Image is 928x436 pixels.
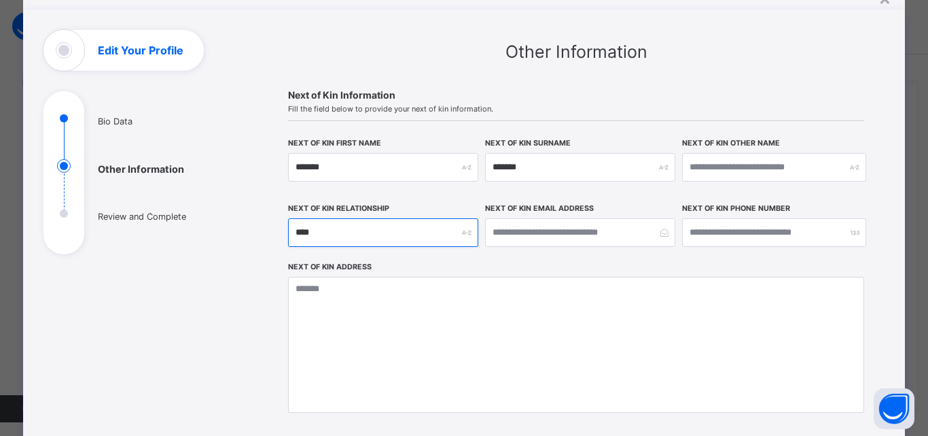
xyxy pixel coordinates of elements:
[874,388,914,429] button: Open asap
[682,139,780,148] label: Next of Kin Other Name
[288,139,381,148] label: Next of Kin First Name
[682,204,790,213] label: Next of Kin Phone Number
[288,204,389,213] label: Next of Kin Relationship
[288,89,864,101] span: Next of Kin Information
[98,45,183,56] h1: Edit Your Profile
[288,263,372,271] label: Next of Kin Address
[288,104,864,114] span: Fill the field below to provide your next of kin information.
[485,204,594,213] label: Next of Kin Email Address
[485,139,571,148] label: Next of Kin Surname
[505,41,647,62] span: Other Information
